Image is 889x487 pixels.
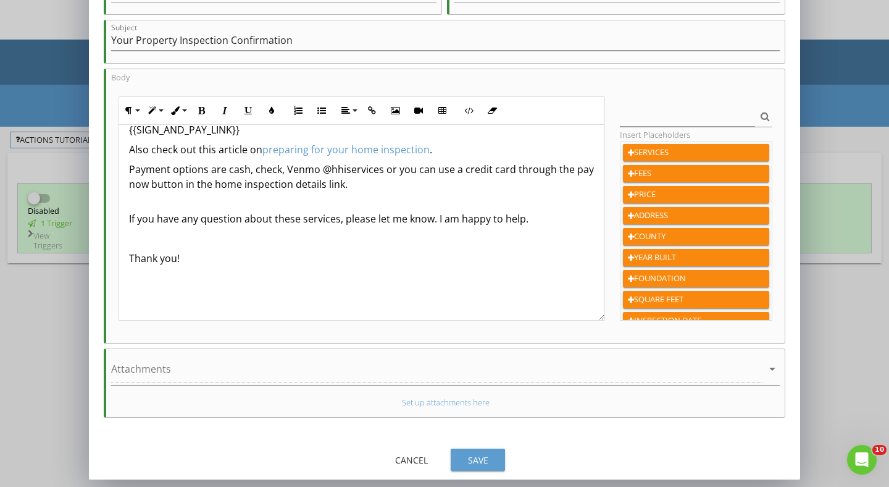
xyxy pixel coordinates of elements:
[402,397,490,408] a: Set up attachments here
[166,99,190,122] button: Inline Style
[628,294,764,306] div: SQUARE FEET
[765,362,780,376] i: arrow_drop_down
[129,197,595,226] p: If you have any question about these services, please let me know. I am happy to help.
[623,249,769,266] button: YEAR BUILT
[623,186,769,203] button: PRICE
[623,270,769,287] button: FOUNDATION
[129,142,595,157] p: Also check out this article on .
[623,291,769,308] button: SQUARE FEET
[262,143,430,156] a: preparing for your home inspection
[336,99,360,122] button: Align
[286,99,310,122] button: Ordered List
[620,129,690,140] label: Insert Placeholders
[360,99,383,122] button: Insert Link (⌘K)
[623,144,769,161] button: SERVICES
[623,165,769,182] button: FEES
[236,99,260,122] button: Underline (⌘U)
[623,312,769,329] button: INSPECTION DATE
[111,72,130,83] label: Body
[119,99,143,122] button: Paragraph Format
[190,99,213,122] button: Bold (⌘B)
[394,454,428,467] div: Cancel
[384,449,438,471] button: Cancel
[383,99,407,122] button: Insert Image (⌘P)
[628,273,764,285] div: FOUNDATION
[623,207,769,224] button: ADDRESS
[628,231,764,243] div: COUNTY
[461,454,495,467] div: Save
[628,315,764,327] div: INSPECTION DATE
[480,99,504,122] button: Clear Formatting
[623,228,769,245] button: COUNTY
[430,99,454,122] button: Insert Table
[628,210,764,222] div: ADDRESS
[628,252,764,264] div: YEAR BUILT
[129,251,595,266] p: Thank you!
[111,30,780,51] input: Subject
[628,167,764,180] div: FEES
[129,122,595,137] p: {{SIGN_AND_PAY_LINK}}
[628,188,764,201] div: PRICE
[847,445,877,475] iframe: Intercom live chat
[260,99,283,122] button: Colors
[213,99,236,122] button: Italic (⌘I)
[310,99,333,122] button: Unordered List
[143,99,166,122] button: Paragraph Style
[628,146,764,159] div: SERVICES
[129,162,595,192] p: Payment options are cash, check, Venmo @hhiservices or you can use a credit card through the pay ...
[451,449,505,471] button: Save
[872,445,887,455] span: 10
